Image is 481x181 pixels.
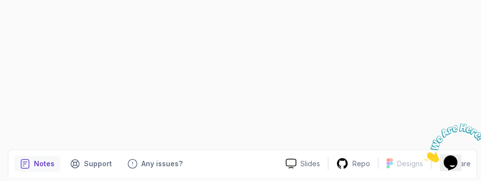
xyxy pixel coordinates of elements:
[122,156,188,172] button: Feedback button
[328,157,378,170] a: Repo
[141,159,183,169] p: Any issues?
[397,159,423,169] p: Designs
[4,4,65,43] img: Chat attention grabber
[352,159,370,169] p: Repo
[64,156,118,172] button: Support button
[278,158,328,169] a: Slides
[300,159,320,169] p: Slides
[34,159,54,169] p: Notes
[14,156,60,172] button: notes button
[84,159,112,169] p: Support
[420,120,481,166] iframe: chat widget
